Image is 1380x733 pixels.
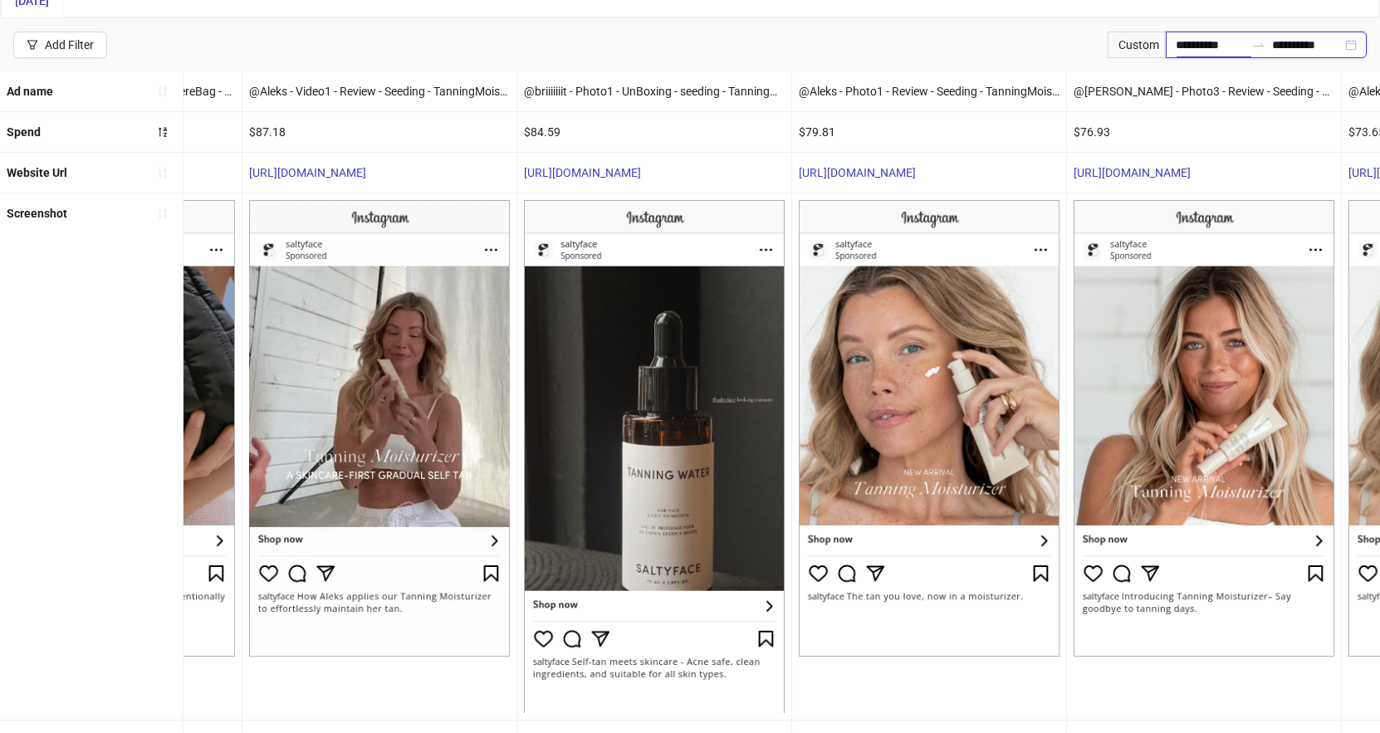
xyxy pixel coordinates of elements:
span: sort-ascending [157,167,169,178]
div: @Aleks - Video1 - Review - Seeding - TanningMoisturizer - PDP - SF2445757 - [DATE] - Copy [242,71,516,111]
div: Custom [1108,32,1166,58]
img: Screenshot 120226658410300395 [799,200,1059,657]
div: @briiiiiiit - Photo1 - UnBoxing - seeding - TanningWater - PDP - [DATE] - Copy [517,71,791,111]
a: [URL][DOMAIN_NAME] [799,166,916,179]
b: Screenshot [7,207,67,220]
div: $76.93 [1067,112,1341,152]
img: Screenshot 120226658410320395 [1074,200,1334,657]
span: sort-ascending [157,208,169,219]
img: Screenshot 120226658410140395 [249,200,510,657]
div: $84.59 [517,112,791,152]
div: Add Filter [45,38,94,51]
span: filter [27,39,38,51]
a: [URL][DOMAIN_NAME] [524,166,641,179]
div: $87.18 [242,112,516,152]
img: Screenshot 120225498844010395 [524,200,785,712]
span: sort-ascending [157,86,169,97]
span: sort-descending [157,126,169,138]
span: to [1252,38,1265,51]
a: [URL][DOMAIN_NAME] [249,166,366,179]
button: Add Filter [13,32,107,58]
span: swap-right [1252,38,1265,51]
div: @Aleks - Photo1 - Review - Seeding - TanningMoisturizer - PDP - SF2445757 - [DATE] - Copy [792,71,1066,111]
div: $79.81 [792,112,1066,152]
div: @[PERSON_NAME] - Photo3 - Review - Seeding - TanningMoisturizer - PDP - SF2445757 - [DATE] - Copy [1067,71,1341,111]
a: [URL][DOMAIN_NAME] [1074,166,1191,179]
b: Spend [7,125,41,139]
b: Website Url [7,166,67,179]
b: Ad name [7,85,53,98]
